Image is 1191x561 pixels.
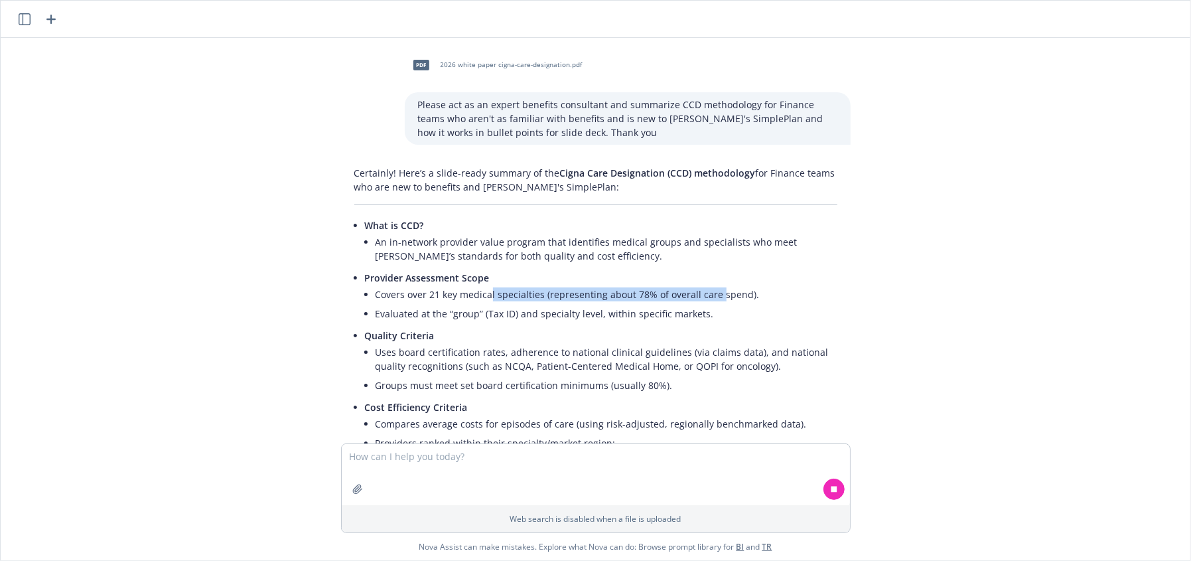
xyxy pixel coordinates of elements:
li: Covers over 21 key medical specialties (representing about 78% of overall care spend). [376,285,837,304]
span: Nova Assist can make mistakes. Explore what Nova can do: Browse prompt library for and [6,533,1185,560]
a: TR [762,541,772,552]
span: Cigna Care Designation (CCD) methodology [560,167,756,179]
li: Groups must meet set board certification minimums (usually 80%). [376,376,837,395]
span: pdf [413,60,429,70]
span: Cost Efficiency Criteria [365,401,468,414]
p: Please act as an expert benefits consultant and summarize CCD methodology for Finance teams who a... [418,98,837,139]
div: pdf2026 white paper cigna-care-designation.pdf [405,48,585,82]
span: Quality Criteria [365,329,435,342]
span: 2026 white paper cigna-care-designation.pdf [441,60,583,69]
span: What is CCD? [365,219,424,232]
p: Certainly! Here’s a slide-ready summary of the for Finance teams who are new to benefits and [PER... [354,166,837,194]
span: Provider Assessment Scope [365,272,490,284]
p: Web search is disabled when a file is uploaded [350,513,842,524]
li: Evaluated at the “group” (Tax ID) and specialty level, within specific markets. [376,304,837,323]
li: Providers ranked within their specialty/market region: [376,434,837,511]
li: Uses board certification rates, adherence to national clinical guidelines (via claims data), and ... [376,343,837,376]
a: BI [736,541,744,552]
li: Compares average costs for episodes of care (using risk-adjusted, regionally benchmarked data). [376,414,837,434]
li: An in-network provider value program that identifies medical groups and specialists who meet [PER... [376,232,837,266]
